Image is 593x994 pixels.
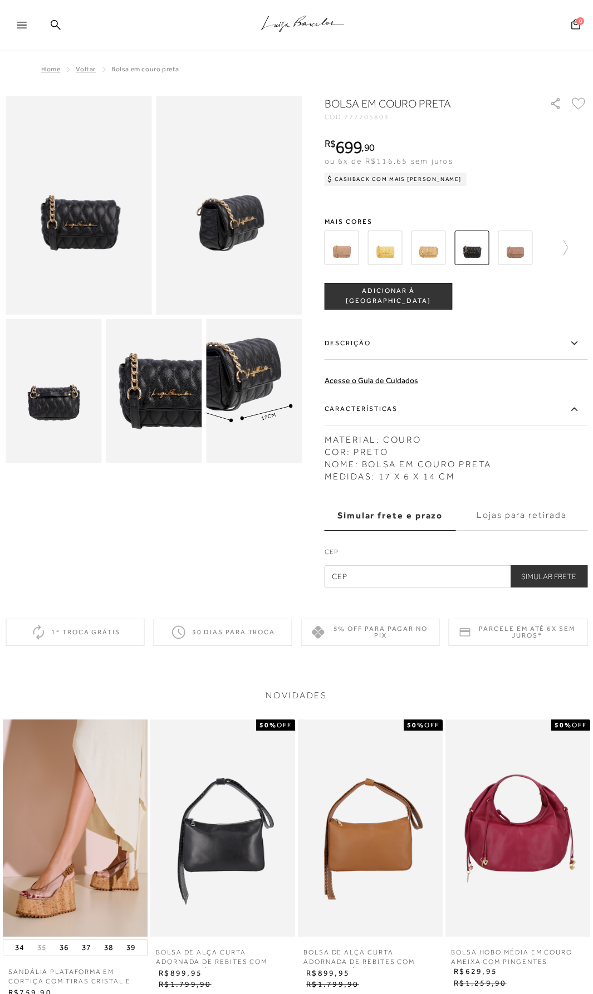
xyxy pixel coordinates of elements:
img: SANDÁLIA PLATAFORMA EM CORTIÇA COM TIRAS CRISTAL E ACABAMENTO CARAMELO [3,719,148,937]
button: 0 [568,18,584,33]
strong: 50% [259,721,277,729]
div: Cashback com Mais [PERSON_NAME] [325,173,467,186]
div: 1ª troca grátis [6,619,144,646]
img: BOLSA EM COURO OURO VELHO COM LOGO METALIZADO LB PEQUENA [411,231,446,265]
span: R$899,95 [306,968,350,977]
a: BOLSA DE ALÇA CURTA ADORNADA DE REBITES COM LAÇO ASSIMÉTRICO EM COURO CARAMELO MÉDIA [298,948,443,968]
button: 35 [34,942,50,953]
img: image [106,319,202,463]
a: BOLSA HOBO MÉDIA EM COURO AMEIXA COM PINGENTES [445,948,590,967]
label: CEP [325,547,588,562]
span: R$1.799,90 [159,980,211,988]
div: Parcele em até 6x sem juros* [449,619,587,646]
button: 34 [12,940,27,956]
label: Simular frete e prazo [325,501,456,531]
img: image [6,96,151,315]
button: 38 [101,940,116,956]
a: Voltar [76,65,96,73]
span: R$1.259,90 [454,978,506,987]
span: R$1.799,90 [306,980,359,988]
img: image [6,319,101,463]
span: 0 [576,17,584,25]
img: BOLSA DE ALÇA CURTA ADORNADA DE REBITES COM LAÇO ASSIMÉTRICO EM COURO CARAMELO MÉDIA [298,719,443,937]
button: 37 [79,940,94,956]
img: Bolsa pequena crossbody camel [498,231,533,265]
span: 777705803 [344,113,389,121]
button: ADICIONAR À [GEOGRAPHIC_DATA] [325,283,453,310]
span: OFF [572,721,587,729]
span: R$899,95 [159,968,202,977]
img: BOLSA HOBO MÉDIA EM COURO AMEIXA COM PINGENTES [445,719,590,937]
img: image [137,221,329,509]
button: Simular Frete [510,565,587,587]
i: R$ [325,139,336,149]
label: Características [325,393,588,425]
strong: 50% [407,721,424,729]
button: 36 [56,940,72,956]
label: Descrição [325,327,588,360]
label: Lojas para retirada [456,501,587,531]
button: 39 [123,940,139,956]
span: OFF [277,721,292,729]
span: OFF [424,721,439,729]
span: R$629,95 [454,967,497,976]
strong: 50% [555,721,572,729]
img: BOLSA EM COURO DOURADO COM LOGO METALIZADO LB PEQUENA [368,231,403,265]
span: Mais cores [325,218,588,225]
span: 699 [335,137,361,157]
span: ou 6x de R$116,65 sem juros [325,156,453,165]
img: BOLSA DE ALÇA CURTA ADORNADA DE REBITES COM LAÇO ASSIMÉTRICO EM COURO PRETO MÉDIA [150,719,295,937]
img: BOLSA EM COURO BEGE COM LOGO METALIZADO LB PEQUENA [325,231,359,265]
i: , [361,143,374,153]
img: image [156,96,302,315]
span: BOLSA EM COURO PRETA [111,65,179,73]
a: Acesse o Guia de Cuidados [325,376,418,385]
span: 90 [364,141,375,153]
div: CÓD: [325,114,538,120]
h1: BOLSA EM COURO PRETA [325,96,524,111]
div: MATERIAL: COURO COR: PRETO NOME: BOLSA EM COURO PRETA MEDIDAS: 17 X 6 X 14 CM [325,428,588,483]
a: SANDÁLIA PLATAFORMA EM CORTIÇA COM TIRAS CRISTAL E ACABAMENTO CARAMELO [3,967,148,987]
div: 30 dias para troca [153,619,292,646]
div: 5% off para pagar no PIX [301,619,440,646]
a: BOLSA DE ALÇA CURTA ADORNADA DE REBITES COM LAÇO ASSIMÉTRICO EM COURO PRETO MÉDIA [150,948,295,968]
span: ADICIONAR À [GEOGRAPHIC_DATA] [325,286,452,306]
img: BOLSA EM COURO PRETA [455,231,489,265]
a: Home [41,65,60,73]
input: CEP [325,565,588,587]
